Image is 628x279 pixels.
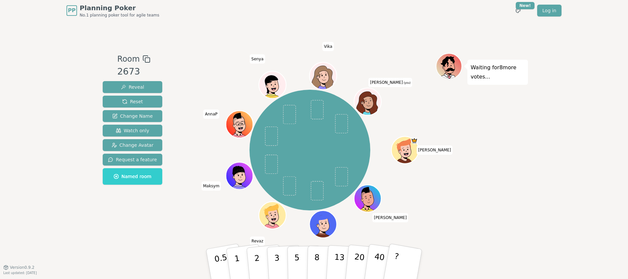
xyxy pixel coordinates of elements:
p: Waiting for 8 more votes... [471,63,525,81]
span: Click to change your name [250,236,265,246]
span: Reset [122,98,143,105]
span: Change Avatar [112,142,154,148]
button: Change Name [103,110,162,122]
span: Click to change your name [417,145,453,155]
a: PPPlanning PokerNo.1 planning poker tool for agile teams [66,3,159,18]
button: Reset [103,96,162,108]
span: Reveal [121,84,144,90]
span: Click to change your name [322,42,334,51]
span: Click to change your name [250,54,265,64]
span: Request a feature [108,156,157,163]
span: Planning Poker [80,3,159,13]
div: 2673 [117,65,150,78]
span: Last updated: [DATE] [3,271,37,275]
span: Click to change your name [201,181,221,191]
button: New! [512,5,524,16]
div: New! [516,2,535,9]
span: Version 0.9.2 [10,265,35,270]
button: Change Avatar [103,139,162,151]
span: Ira is the host [411,137,418,144]
button: Click to change your avatar [355,89,380,114]
span: No.1 planning poker tool for agile teams [80,13,159,18]
span: PP [68,7,75,15]
span: Click to change your name [203,109,219,119]
span: Click to change your name [372,213,408,222]
button: Version0.9.2 [3,265,35,270]
span: Change Name [112,113,153,119]
span: Named room [114,173,151,180]
button: Watch only [103,125,162,137]
a: Log in [537,5,562,16]
span: (you) [403,81,411,84]
button: Named room [103,168,162,185]
button: Reveal [103,81,162,93]
span: Watch only [116,127,149,134]
span: Click to change your name [368,78,412,87]
button: Request a feature [103,154,162,166]
span: Room [117,53,140,65]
